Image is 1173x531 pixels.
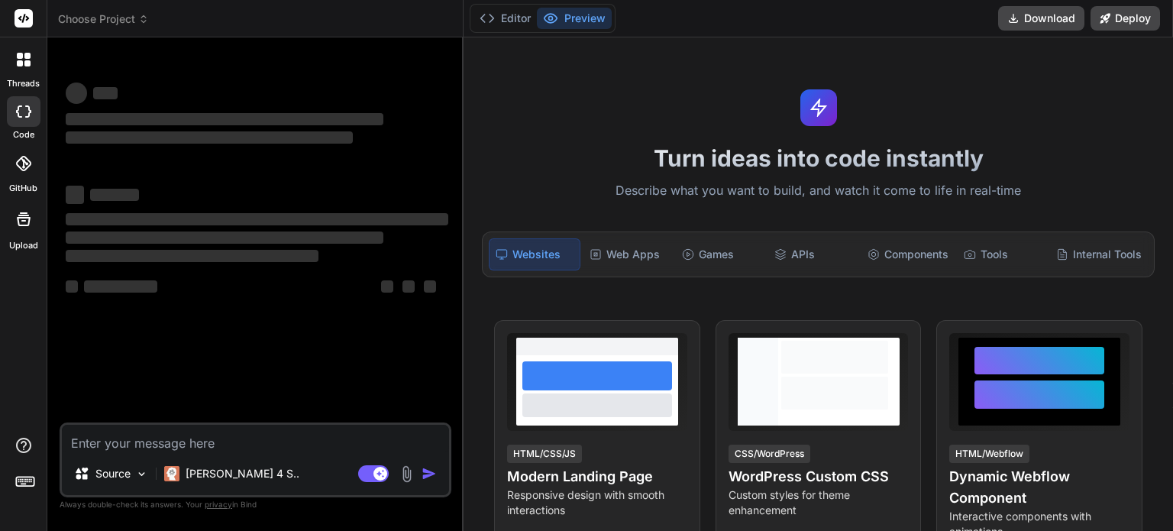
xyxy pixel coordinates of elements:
div: Web Apps [583,238,673,270]
label: Upload [9,239,38,252]
div: Tools [958,238,1047,270]
p: Always double-check its answers. Your in Bind [60,497,451,512]
label: code [13,128,34,141]
div: HTML/Webflow [949,445,1029,463]
span: ‌ [66,250,318,262]
h4: Dynamic Webflow Component [949,466,1129,509]
span: ‌ [90,189,139,201]
img: Pick Models [135,468,148,481]
label: GitHub [9,182,37,195]
span: ‌ [66,131,353,144]
button: Preview [537,8,612,29]
span: ‌ [66,113,383,125]
div: Components [861,238,955,270]
span: ‌ [66,186,84,204]
button: Download [998,6,1084,31]
p: Describe what you want to build, and watch it come to life in real-time [473,181,1164,201]
div: Internal Tools [1050,238,1148,270]
h4: Modern Landing Page [507,466,687,487]
div: APIs [768,238,858,270]
img: icon [422,466,437,481]
p: Custom styles for theme enhancement [729,487,909,518]
span: ‌ [66,83,87,104]
button: Deploy [1091,6,1160,31]
span: privacy [205,500,232,509]
span: ‌ [66,232,383,244]
p: Responsive design with smooth interactions [507,487,687,518]
p: Source [95,466,131,481]
h1: Turn ideas into code instantly [473,144,1164,172]
span: ‌ [66,280,78,293]
div: Games [676,238,765,270]
div: HTML/CSS/JS [507,445,582,463]
div: CSS/WordPress [729,445,810,463]
img: Claude 4 Sonnet [164,466,179,481]
span: ‌ [84,280,157,293]
p: [PERSON_NAME] 4 S.. [186,466,299,481]
div: Websites [489,238,580,270]
h4: WordPress Custom CSS [729,466,909,487]
img: attachment [398,465,415,483]
label: threads [7,77,40,90]
span: ‌ [424,280,436,293]
span: ‌ [66,213,448,225]
span: ‌ [381,280,393,293]
span: ‌ [93,87,118,99]
button: Editor [473,8,537,29]
span: Choose Project [58,11,149,27]
span: ‌ [402,280,415,293]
